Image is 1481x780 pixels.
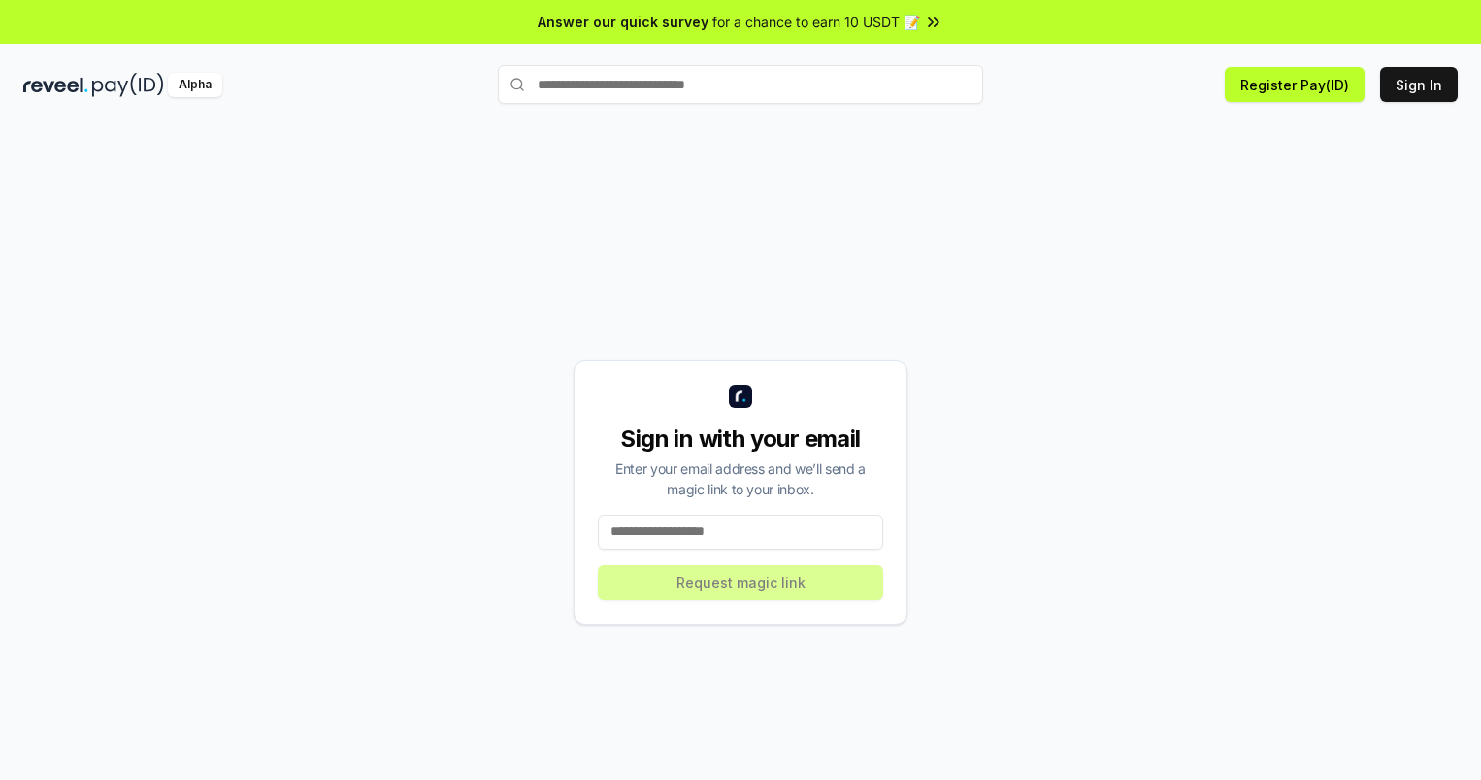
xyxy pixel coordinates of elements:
img: logo_small [729,385,752,408]
span: Answer our quick survey [538,12,708,32]
div: Alpha [168,73,222,97]
img: pay_id [92,73,164,97]
img: reveel_dark [23,73,88,97]
div: Enter your email address and we’ll send a magic link to your inbox. [598,458,883,499]
div: Sign in with your email [598,424,883,455]
button: Register Pay(ID) [1225,67,1365,102]
span: for a chance to earn 10 USDT 📝 [712,12,920,32]
button: Sign In [1380,67,1458,102]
